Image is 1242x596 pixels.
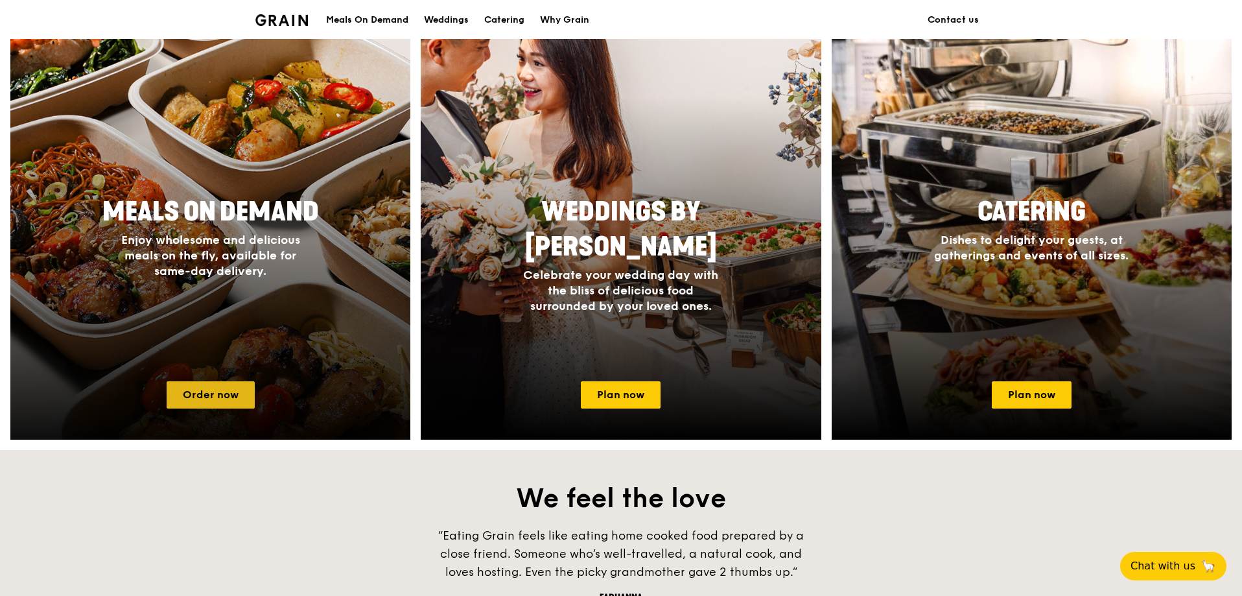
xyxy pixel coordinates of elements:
div: Weddings [424,1,469,40]
a: Plan now [581,381,661,409]
div: Why Grain [540,1,589,40]
a: Weddings [416,1,476,40]
a: Catering [476,1,532,40]
div: Meals On Demand [326,1,408,40]
span: Meals On Demand [102,197,319,228]
span: Enjoy wholesome and delicious meals on the fly, available for same-day delivery. [121,233,300,278]
a: Weddings by [PERSON_NAME]Celebrate your wedding day with the bliss of delicious food surrounded b... [421,10,821,440]
img: Grain [255,14,308,26]
a: Plan now [992,381,1072,409]
span: Weddings by [PERSON_NAME] [525,197,717,263]
span: 🦙 [1201,558,1216,574]
a: CateringDishes to delight your guests, at gatherings and events of all sizes.Plan now [832,10,1232,440]
span: Chat with us [1131,558,1195,574]
div: Catering [484,1,524,40]
button: Chat with us🦙 [1120,552,1226,580]
a: Why Grain [532,1,597,40]
div: “Eating Grain feels like eating home cooked food prepared by a close friend. Someone who’s well-t... [427,527,815,581]
a: Order now [167,381,255,409]
span: Dishes to delight your guests, at gatherings and events of all sizes. [934,233,1129,263]
a: Meals On DemandEnjoy wholesome and delicious meals on the fly, available for same-day delivery.Or... [10,10,410,440]
span: Celebrate your wedding day with the bliss of delicious food surrounded by your loved ones. [523,268,718,313]
a: Contact us [920,1,987,40]
span: Catering [978,197,1086,228]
